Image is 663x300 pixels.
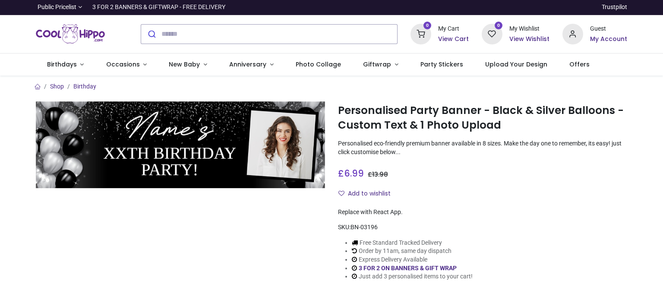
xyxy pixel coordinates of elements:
[338,208,627,217] div: Replace with React App.
[36,22,105,46] a: Logo of Cool Hippo
[338,167,364,180] span: £
[36,101,325,188] img: Personalised Party Banner - Black & Silver Balloons - Custom Text & 1 Photo Upload
[410,30,431,37] a: 0
[590,35,627,44] a: My Account
[36,54,95,76] a: Birthdays
[106,60,140,69] span: Occasions
[372,170,388,179] span: 13.98
[47,60,77,69] span: Birthdays
[36,3,82,12] a: Public Pricelist
[352,239,473,247] li: Free Standard Tracked Delivery
[344,167,364,180] span: 6.99
[509,25,549,33] div: My Wishlist
[602,3,627,12] a: Trustpilot
[352,256,473,264] li: Express Delivery Available
[590,25,627,33] div: Guest
[368,170,388,179] span: £
[352,54,409,76] a: Giftwrap
[359,265,457,272] a: 3 FOR 2 ON BANNERS & GIFT WRAP
[338,103,627,133] h1: Personalised Party Banner - Black & Silver Balloons - Custom Text & 1 Photo Upload
[50,83,64,90] a: Shop
[36,22,105,46] img: Cool Hippo
[169,60,200,69] span: New Baby
[73,83,96,90] a: Birthday
[438,25,469,33] div: My Cart
[482,30,502,37] a: 0
[95,54,158,76] a: Occasions
[218,54,284,76] a: Anniversary
[485,60,547,69] span: Upload Your Design
[229,60,266,69] span: Anniversary
[38,3,76,12] span: Public Pricelist
[338,223,627,232] div: SKU:
[363,60,391,69] span: Giftwrap
[92,3,225,12] div: 3 FOR 2 BANNERS & GIFTWRAP - FREE DELIVERY
[420,60,463,69] span: Party Stickers
[509,35,549,44] a: View Wishlist
[352,272,473,281] li: Just add 3 personalised items to your cart!
[423,22,432,30] sup: 0
[352,247,473,256] li: Order by 11am, same day dispatch
[495,22,503,30] sup: 0
[296,60,341,69] span: Photo Collage
[141,25,161,44] button: Submit
[338,139,627,156] p: Personalised eco-friendly premium banner available in 8 sizes. Make the day one to remember, its ...
[350,224,378,231] span: BN-03196
[338,186,398,201] button: Add to wishlistAdd to wishlist
[338,190,344,196] i: Add to wishlist
[569,60,590,69] span: Offers
[158,54,218,76] a: New Baby
[438,35,469,44] a: View Cart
